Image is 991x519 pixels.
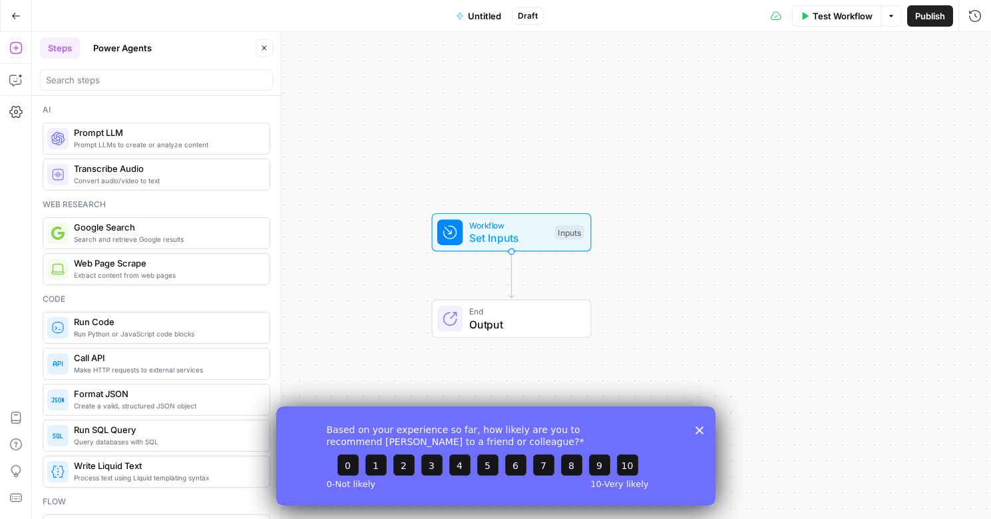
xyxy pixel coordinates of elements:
[74,139,259,150] span: Prompt LLMs to create or analyze content
[43,104,270,116] div: Ai
[74,257,259,270] span: Web Page Scrape
[469,305,578,318] span: End
[74,270,259,280] span: Extract content from web pages
[74,459,259,472] span: Write Liquid Text
[554,225,584,240] div: Inputs
[469,316,578,332] span: Output
[74,436,259,447] span: Query databases with SQL
[74,328,259,339] span: Run Python or JavaScript code blocks
[74,400,259,411] span: Create a valid, structured JSON object
[74,126,259,139] span: Prompt LLM
[74,162,259,175] span: Transcribe Audio
[74,351,259,364] span: Call API
[388,213,636,252] div: WorkflowSet InputsInputs
[469,219,548,231] span: Workflow
[43,199,270,211] div: Web research
[43,496,270,508] div: Flow
[74,221,259,234] span: Google Search
[388,300,636,338] div: EndOutput
[74,423,259,436] span: Run SQL Query
[915,9,945,23] span: Publish
[74,387,259,400] span: Format JSON
[468,9,501,23] span: Untitled
[518,10,538,22] span: Draft
[74,234,259,245] span: Search and retrieve Google results
[43,293,270,305] div: Code
[74,364,259,375] span: Make HTTP requests to external services
[276,406,715,506] iframe: Survey from AirOps
[74,315,259,328] span: Run Code
[74,472,259,483] span: Process text using Liquid templating syntax
[469,230,548,246] span: Set Inputs
[74,175,259,186] span: Convert audio/video to text
[813,9,873,23] span: Test Workflow
[907,5,953,27] button: Publish
[448,5,509,27] button: Untitled
[509,252,514,298] g: Edge from start to end
[792,5,881,27] button: Test Workflow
